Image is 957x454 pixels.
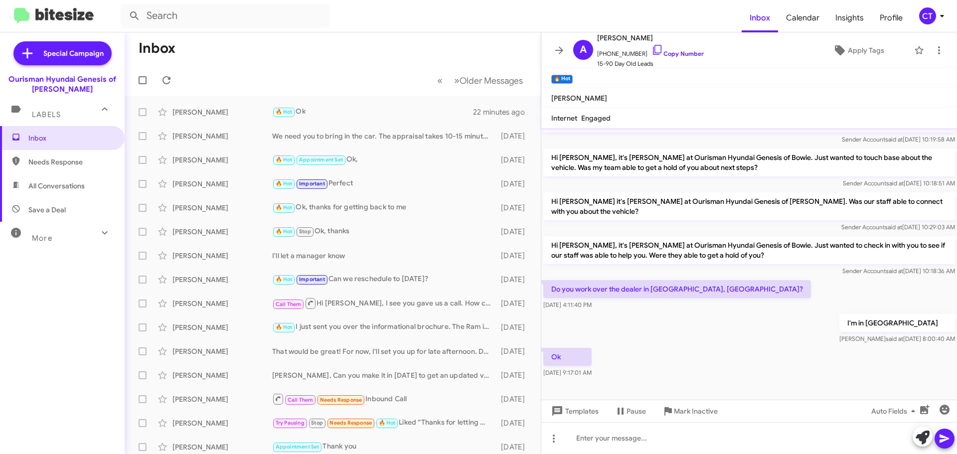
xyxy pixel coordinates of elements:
div: [DATE] [496,394,533,404]
span: Stop [299,228,311,235]
div: Thank you [272,441,496,453]
div: Hi [PERSON_NAME], I see you gave us a call. How can I help? [272,297,496,309]
span: said at [886,335,903,342]
span: [PERSON_NAME] [DATE] 8:00:40 AM [839,335,955,342]
div: [PERSON_NAME] [172,227,272,237]
button: Mark Inactive [654,402,726,420]
span: Pause [627,402,646,420]
span: Sender Account [DATE] 10:19:58 AM [842,136,955,143]
span: 🔥 Hot [276,156,293,163]
span: 🔥 Hot [276,276,293,283]
button: Pause [607,402,654,420]
div: CT [919,7,936,24]
div: [DATE] [496,227,533,237]
div: [DATE] [496,275,533,285]
span: Important [299,276,325,283]
span: [PERSON_NAME] [597,32,704,44]
span: Mark Inactive [674,402,718,420]
span: « [437,74,443,87]
span: Call Them [276,301,302,307]
button: Auto Fields [863,402,927,420]
span: Auto Fields [871,402,919,420]
p: Do you work over the dealer in [GEOGRAPHIC_DATA], [GEOGRAPHIC_DATA]? [543,280,811,298]
span: 🔥 Hot [276,324,293,330]
span: said at [885,136,903,143]
button: Previous [431,70,449,91]
div: Ok, [272,154,496,165]
span: Sender Account [DATE] 10:18:36 AM [842,267,955,275]
div: [PERSON_NAME] [172,299,272,308]
span: Older Messages [460,75,523,86]
div: We need you to bring in the car. The appraisal takes 10-15 minutes Are you available [DATE]? [272,131,496,141]
div: I'll let a manager know [272,251,496,261]
span: 🔥 Hot [276,109,293,115]
div: [DATE] [496,155,533,165]
div: [PERSON_NAME] [172,322,272,332]
span: said at [886,179,904,187]
div: [PERSON_NAME], Can you make it in [DATE] to get an updated value on your car? [272,370,496,380]
div: I just sent you over the informational brochure. The Ram is no longer available.. [272,321,496,333]
div: [PERSON_NAME] [172,394,272,404]
button: CT [911,7,946,24]
span: [DATE] 4:11:40 PM [543,301,592,308]
a: Inbox [742,3,778,32]
div: Perfect [272,178,496,189]
h1: Inbox [139,40,175,56]
div: [DATE] [496,203,533,213]
p: Ok [543,348,592,366]
span: Save a Deal [28,205,66,215]
span: 🔥 Hot [276,180,293,187]
div: [DATE] [496,251,533,261]
span: Try Pausing [276,420,305,426]
div: Ok, thanks [272,226,496,237]
button: Templates [541,402,607,420]
span: Call Them [288,397,314,403]
a: Special Campaign [13,41,112,65]
span: Sender Account [DATE] 10:29:03 AM [841,223,955,231]
div: That would be great! For now, I'll set you up for late afternoon. Does this work? [272,346,496,356]
small: 🔥 Hot [551,75,573,84]
div: [DATE] [496,442,533,452]
p: Hi [PERSON_NAME], it's [PERSON_NAME] at Ourisman Hyundai Genesis of Bowie. Just wanted to check i... [543,236,955,264]
span: [PHONE_NUMBER] [597,44,704,59]
span: Engaged [581,114,611,123]
span: A [580,42,587,58]
span: Internet [551,114,577,123]
div: [DATE] [496,131,533,141]
button: Next [448,70,529,91]
div: Ok [272,106,473,118]
span: said at [885,223,902,231]
span: [PERSON_NAME] [551,94,607,103]
span: Calendar [778,3,827,32]
span: Needs Response [329,420,372,426]
div: [PERSON_NAME] [172,155,272,165]
div: [PERSON_NAME] [172,442,272,452]
span: said at [886,267,903,275]
div: [DATE] [496,418,533,428]
span: All Conversations [28,181,85,191]
a: Insights [827,3,872,32]
span: Needs Response [28,157,113,167]
div: Can we reschedule to [DATE]? [272,274,496,285]
nav: Page navigation example [432,70,529,91]
button: Apply Tags [807,41,909,59]
div: [PERSON_NAME] [172,275,272,285]
div: [DATE] [496,346,533,356]
span: Inbox [28,133,113,143]
div: [DATE] [496,299,533,308]
div: [DATE] [496,322,533,332]
p: I'm in [GEOGRAPHIC_DATA] [839,314,955,332]
span: Special Campaign [43,48,104,58]
div: Liked “Thanks for letting me know” [272,417,496,429]
p: Hi [PERSON_NAME], it's [PERSON_NAME] at Ourisman Hyundai Genesis of Bowie. Just wanted to touch b... [543,149,955,176]
span: 🔥 Hot [276,228,293,235]
span: 🔥 Hot [276,204,293,211]
p: Hi [PERSON_NAME] it's [PERSON_NAME] at Ourisman Hyundai Genesis of [PERSON_NAME]. Was our staff a... [543,192,955,220]
span: [DATE] 9:17:01 AM [543,369,592,376]
span: » [454,74,460,87]
span: Stop [311,420,323,426]
div: [PERSON_NAME] [172,131,272,141]
div: [DATE] [496,179,533,189]
div: [PERSON_NAME] [172,418,272,428]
